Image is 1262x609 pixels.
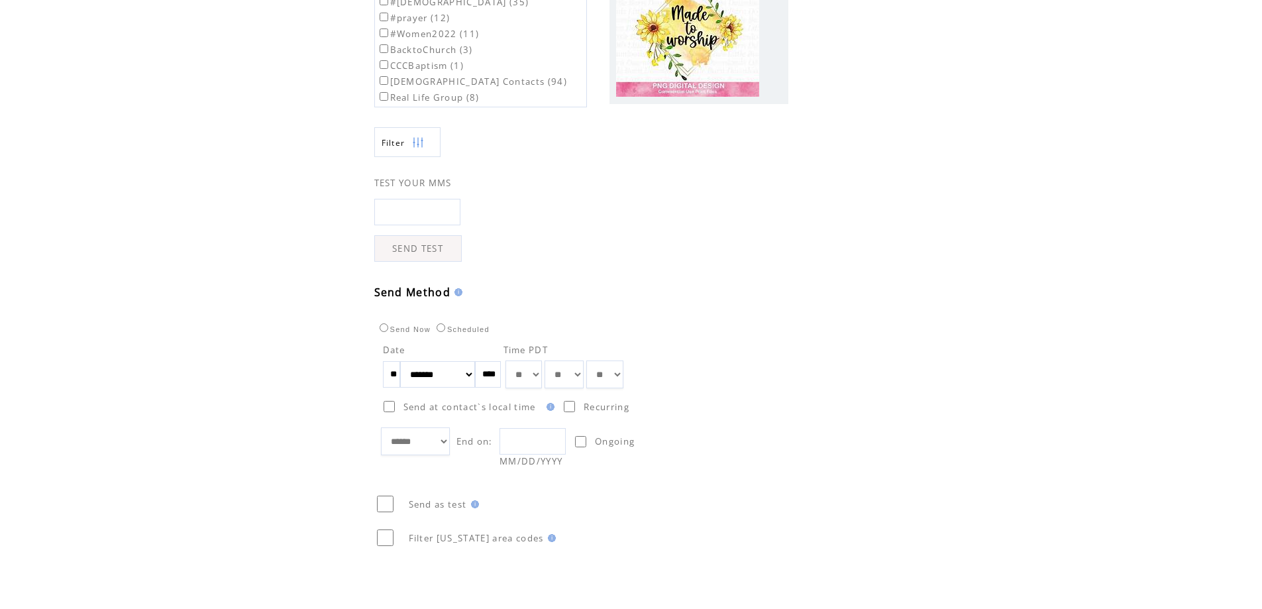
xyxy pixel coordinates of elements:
[380,60,388,69] input: CCCBaptism (1)
[450,288,462,296] img: help.gif
[383,344,405,356] span: Date
[380,44,388,53] input: BacktoChurch (3)
[377,28,480,40] label: #Women2022 (11)
[380,323,388,332] input: Send Now
[374,235,462,262] a: SEND TEST
[374,177,452,189] span: TEST YOUR MMS
[500,455,562,467] span: MM/DD/YYYY
[409,498,467,510] span: Send as test
[380,28,388,37] input: #Women2022 (11)
[380,13,388,21] input: #prayer (12)
[403,401,536,413] span: Send at contact`s local time
[376,325,431,333] label: Send Now
[377,76,568,87] label: [DEMOGRAPHIC_DATA] Contacts (94)
[437,323,445,332] input: Scheduled
[382,137,405,148] span: Show filters
[377,91,480,103] label: Real Life Group (8)
[584,401,629,413] span: Recurring
[377,44,473,56] label: BacktoChurch (3)
[374,127,441,157] a: Filter
[544,534,556,542] img: help.gif
[543,403,554,411] img: help.gif
[467,500,479,508] img: help.gif
[409,532,544,544] span: Filter [US_STATE] area codes
[503,344,549,356] span: Time PDT
[380,76,388,85] input: [DEMOGRAPHIC_DATA] Contacts (94)
[456,435,493,447] span: End on:
[377,60,464,72] label: CCCBaptism (1)
[433,325,490,333] label: Scheduled
[412,128,424,158] img: filters.png
[595,435,635,447] span: Ongoing
[380,92,388,101] input: Real Life Group (8)
[374,285,451,300] span: Send Method
[377,12,450,24] label: #prayer (12)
